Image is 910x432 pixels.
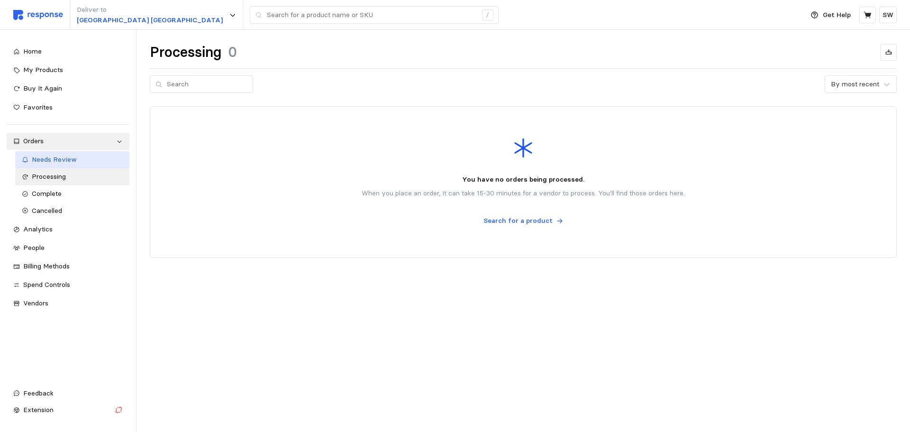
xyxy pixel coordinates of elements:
[7,43,129,60] a: Home
[7,62,129,79] a: My Products
[7,133,129,150] a: Orders
[15,202,130,220] a: Cancelled
[23,299,48,307] span: Vendors
[483,216,553,226] p: Search for a product
[7,239,129,257] a: People
[805,6,856,24] button: Get Help
[23,389,54,397] span: Feedback
[23,405,54,414] span: Extension
[831,79,879,89] div: By most recent
[7,276,129,294] a: Spend Controls
[32,189,62,198] span: Complete
[15,185,130,202] a: Complete
[879,7,897,23] button: SW
[228,43,237,62] h1: 0
[23,65,63,74] span: My Products
[267,7,477,24] input: Search for a product name or SKU
[7,385,129,402] button: Feedback
[32,206,62,215] span: Cancelled
[7,402,129,419] button: Extension
[23,225,53,233] span: Analytics
[7,221,129,238] a: Analytics
[883,10,893,20] p: SW
[7,80,129,97] a: Buy It Again
[77,15,223,26] p: [GEOGRAPHIC_DATA] [GEOGRAPHIC_DATA]
[150,43,221,62] h1: Processing
[823,10,851,20] p: Get Help
[15,168,130,185] a: Processing
[23,84,62,92] span: Buy It Again
[13,10,63,20] img: svg%3e
[23,47,42,55] span: Home
[23,262,70,270] span: Billing Methods
[7,99,129,116] a: Favorites
[32,155,77,164] span: Needs Review
[7,295,129,312] a: Vendors
[7,258,129,275] a: Billing Methods
[23,280,70,289] span: Spend Controls
[482,9,493,21] div: /
[23,136,113,147] div: Orders
[478,212,569,230] button: Search for a product
[15,151,130,168] a: Needs Review
[77,5,223,15] p: Deliver to
[23,243,45,252] span: People
[23,103,53,111] span: Favorites
[32,172,66,181] span: Processing
[167,76,247,93] input: Search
